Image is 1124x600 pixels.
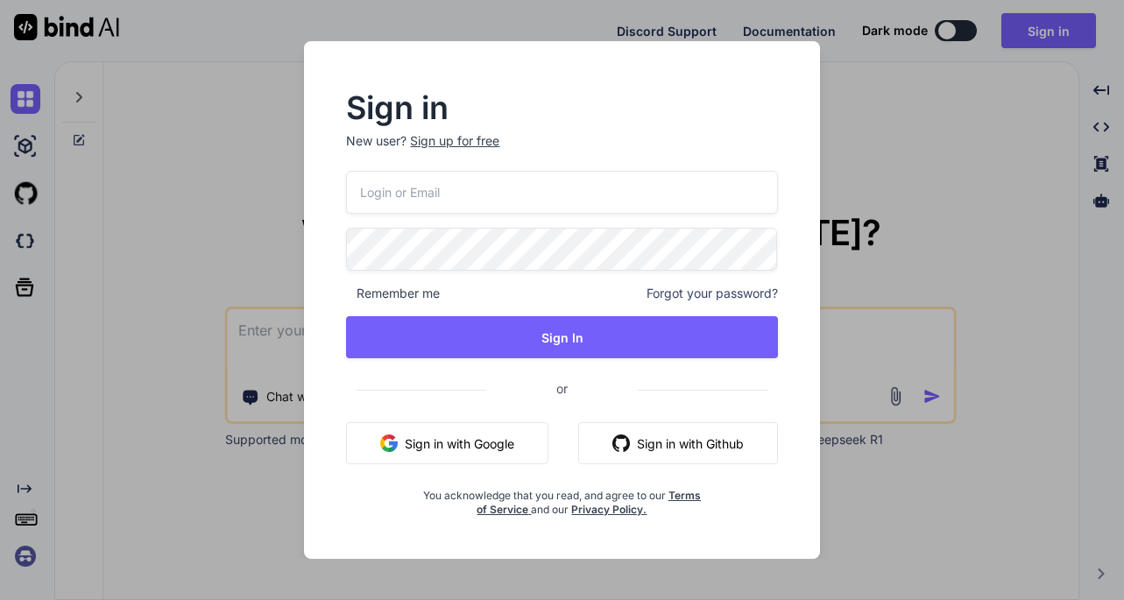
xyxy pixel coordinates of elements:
button: Sign in with Github [578,422,778,464]
img: google [380,434,398,452]
span: Remember me [346,285,440,302]
span: Forgot your password? [647,285,778,302]
button: Sign In [346,316,777,358]
h2: Sign in [346,94,777,122]
p: New user? [346,132,777,171]
input: Login or Email [346,171,777,214]
button: Sign in with Google [346,422,548,464]
a: Privacy Policy. [571,503,647,516]
a: Terms of Service [477,489,701,516]
img: github [612,434,630,452]
div: Sign up for free [410,132,499,150]
div: You acknowledge that you read, and agree to our and our [418,478,705,517]
span: or [486,367,638,410]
